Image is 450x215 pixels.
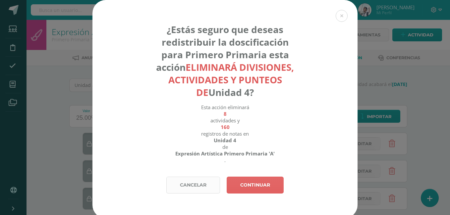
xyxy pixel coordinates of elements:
[175,150,275,157] strong: Expresión Artística Primero Primaria 'A'
[221,124,230,130] strong: 160
[227,177,284,193] a: Continuar
[336,10,348,22] button: Close (Esc)
[224,110,227,117] strong: 8
[152,104,299,163] div: Esta acción eliminará actividades y registros de notas en de .
[168,61,294,99] strong: eliminará divisiones, actividades y punteos de
[214,137,236,144] strong: Unidad 4
[166,177,220,193] a: Cancelar
[152,23,299,99] h4: ¿Estás seguro que deseas redistribuir la doscificación para Primero Primaria esta acción Unidad 4?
